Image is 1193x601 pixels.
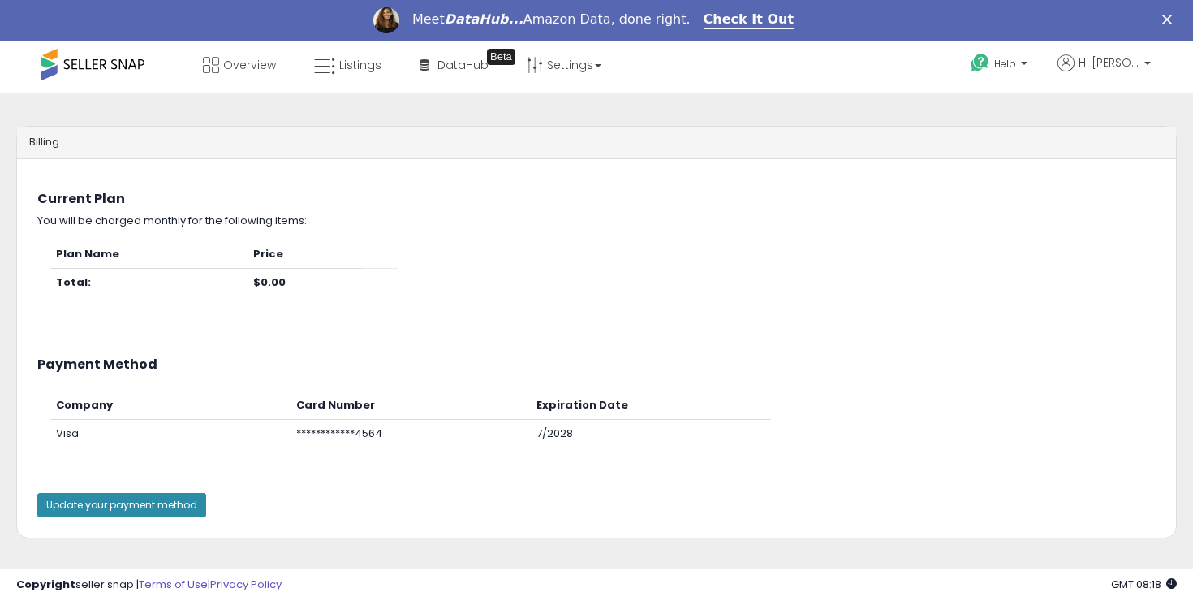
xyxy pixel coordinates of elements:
th: Card Number [290,391,530,420]
th: Company [50,391,290,420]
span: Listings [339,57,381,73]
a: Hi [PERSON_NAME] [1057,54,1151,91]
a: Check It Out [704,11,795,29]
span: Overview [223,57,276,73]
span: DataHub [437,57,489,73]
img: Profile image for Georgie [373,7,399,33]
th: Expiration Date [530,391,770,420]
h3: Current Plan [37,192,1156,206]
span: Help [994,57,1016,71]
a: Settings [515,41,614,89]
a: Help [958,41,1044,91]
span: You will be charged monthly for the following items: [37,213,307,228]
td: Visa [50,420,290,448]
a: Overview [191,41,288,89]
a: Listings [302,41,394,89]
a: Privacy Policy [210,577,282,592]
i: Get Help [970,53,990,73]
th: Price [247,240,364,269]
div: seller snap | | [16,577,282,593]
a: Terms of Use [139,577,208,592]
span: Hi [PERSON_NAME] [1079,54,1139,71]
a: DataHub [407,41,501,89]
b: $0.00 [253,275,286,290]
th: Plan Name [50,240,247,269]
div: Meet Amazon Data, done right. [412,11,691,28]
div: Tooltip anchor [487,49,515,65]
b: Total: [56,275,91,290]
strong: Copyright [16,577,75,592]
h3: Payment Method [37,357,1156,372]
button: Update your payment method [37,493,206,517]
i: DataHub... [445,11,523,27]
span: 2025-10-11 08:18 GMT [1111,577,1177,592]
div: Billing [17,127,1176,159]
div: Close [1162,15,1178,24]
td: 7/2028 [530,420,770,448]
